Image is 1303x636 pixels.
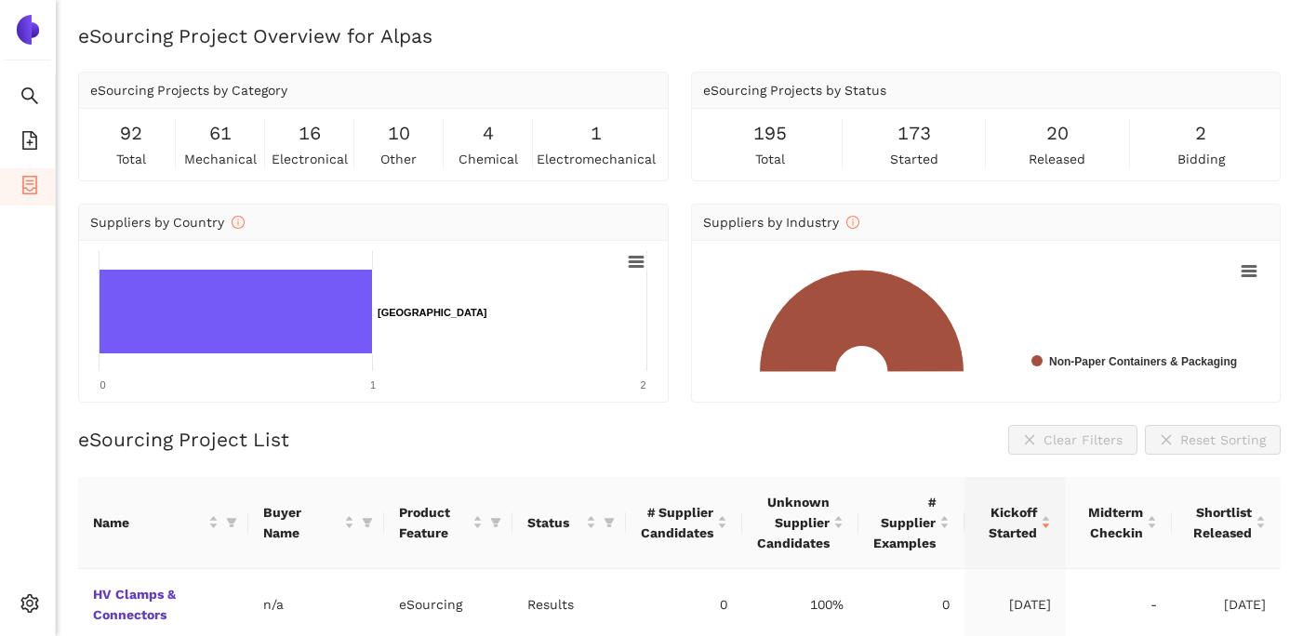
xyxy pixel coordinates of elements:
span: Midterm Checkin [1081,502,1143,543]
span: 195 [753,119,787,148]
span: 4 [483,119,494,148]
span: filter [362,517,373,528]
span: filter [600,509,618,537]
span: search [20,80,39,117]
span: total [116,149,146,169]
th: this column's title is Name,this column is sortable [78,477,248,569]
span: 16 [299,119,321,148]
th: this column's title is # Supplier Candidates,this column is sortable [626,477,742,569]
span: container [20,169,39,206]
span: 2 [1195,119,1206,148]
span: 1 [591,119,602,148]
span: filter [358,498,377,547]
span: 20 [1046,119,1069,148]
th: this column's title is Midterm Checkin,this column is sortable [1066,477,1172,569]
text: Non-Paper Containers & Packaging [1049,355,1237,368]
span: # Supplier Candidates [641,502,713,543]
span: mechanical [184,149,257,169]
h2: eSourcing Project List [78,426,289,453]
th: this column's title is Unknown Supplier Candidates,this column is sortable [742,477,858,569]
button: closeClear Filters [1008,425,1137,455]
span: electromechanical [537,149,656,169]
span: other [380,149,417,169]
span: Suppliers by Industry [703,215,859,230]
span: chemical [459,149,518,169]
span: info-circle [232,216,245,229]
span: Kickoff Started [979,502,1037,543]
text: [GEOGRAPHIC_DATA] [378,307,487,318]
th: this column's title is Buyer Name,this column is sortable [248,477,384,569]
span: released [1029,149,1085,169]
span: eSourcing Projects by Category [90,83,287,98]
span: 92 [120,119,142,148]
span: 61 [209,119,232,148]
span: started [890,149,938,169]
th: this column's title is # Supplier Examples,this column is sortable [858,477,964,569]
span: Unknown Supplier Candidates [757,492,830,553]
span: filter [604,517,615,528]
th: this column's title is Shortlist Released,this column is sortable [1172,477,1281,569]
span: # Supplier Examples [873,492,936,553]
span: filter [486,498,505,547]
th: this column's title is Status,this column is sortable [512,477,626,569]
span: info-circle [846,216,859,229]
img: Logo [13,15,43,45]
span: 173 [897,119,931,148]
span: Suppliers by Country [90,215,245,230]
text: 0 [100,379,105,391]
th: this column's title is Product Feature,this column is sortable [384,477,512,569]
span: eSourcing Projects by Status [703,83,886,98]
span: Status [527,512,582,533]
text: 1 [370,379,376,391]
span: filter [222,509,241,537]
button: closeReset Sorting [1145,425,1281,455]
span: total [755,149,785,169]
span: filter [490,517,501,528]
span: Shortlist Released [1187,502,1252,543]
span: setting [20,588,39,625]
span: file-add [20,125,39,162]
span: bidding [1177,149,1225,169]
span: filter [226,517,237,528]
span: electronical [272,149,348,169]
span: Buyer Name [263,502,340,543]
span: Name [93,512,205,533]
span: Product Feature [399,502,469,543]
text: 2 [640,379,645,391]
span: 10 [388,119,410,148]
h2: eSourcing Project Overview for Alpas [78,22,1281,49]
